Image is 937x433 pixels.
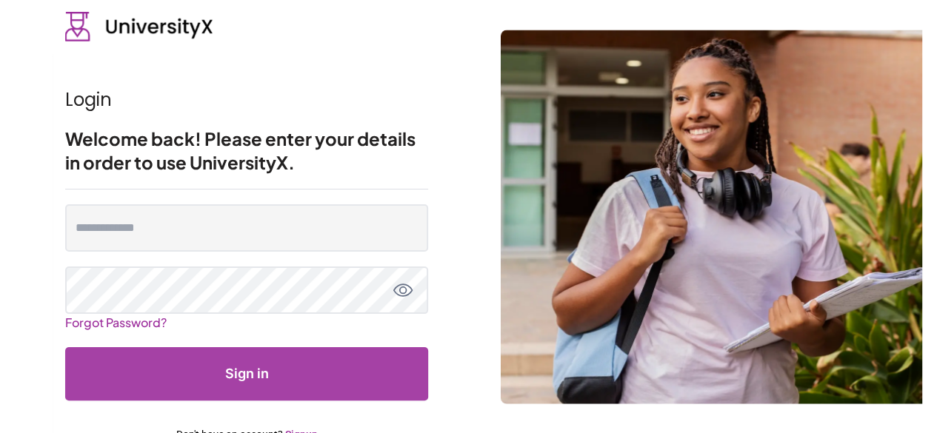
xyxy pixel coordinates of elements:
[65,88,428,112] h1: Login
[393,280,413,301] button: toggle password view
[65,127,428,174] h2: Welcome back! Please enter your details in order to use UniversityX.
[65,309,167,336] a: Forgot Password?
[501,30,922,403] img: login background
[65,347,428,400] button: Submit form
[65,12,213,41] img: UniversityX logo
